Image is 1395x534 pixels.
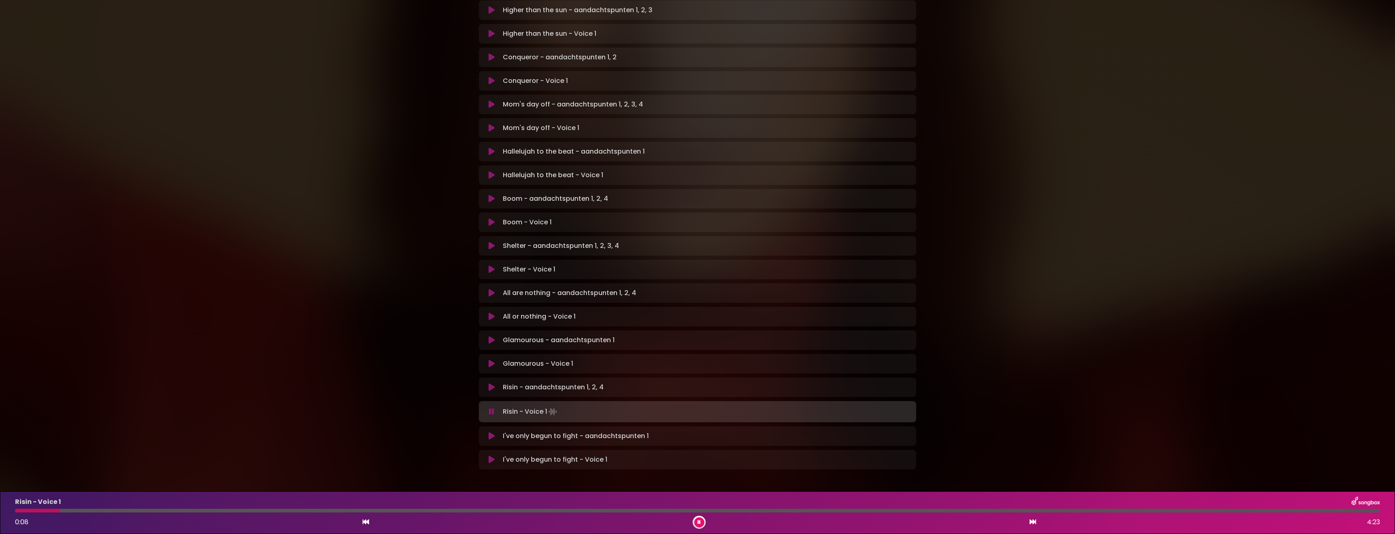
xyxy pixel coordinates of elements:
[503,288,636,298] p: All are nothing - aandachtspunten 1, 2, 4
[503,194,608,204] p: Boom - aandachtspunten 1, 2, 4
[503,455,607,465] p: I've only begun to fight - Voice 1
[503,100,643,109] p: Mom's day off - aandachtspunten 1, 2, 3, 4
[503,170,603,180] p: Hallelujah to the beat - Voice 1
[15,497,61,507] p: Risin - Voice 1
[503,312,576,321] p: All or nothing - Voice 1
[503,431,649,441] p: I've only begun to fight - aandachtspunten 1
[547,406,558,417] img: waveform4.gif
[503,147,645,156] p: Hallelujah to the beat - aandachtspunten 1
[503,76,568,86] p: Conqueror - Voice 1
[503,241,619,251] p: Shelter - aandachtspunten 1, 2, 3, 4
[503,359,573,369] p: Glamourous - Voice 1
[503,382,604,392] p: Risin - aandachtspunten 1, 2, 4
[503,406,558,417] p: Risin - Voice 1
[503,5,652,15] p: Higher than the sun - aandachtspunten 1, 2, 3
[503,52,617,62] p: Conqueror - aandachtspunten 1, 2
[503,335,615,345] p: Glamourous - aandachtspunten 1
[1352,497,1380,507] img: songbox-logo-white.png
[503,29,596,39] p: Higher than the sun - Voice 1
[503,217,552,227] p: Boom - Voice 1
[503,265,555,274] p: Shelter - Voice 1
[503,123,579,133] p: Mom's day off - Voice 1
